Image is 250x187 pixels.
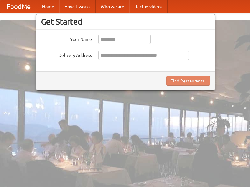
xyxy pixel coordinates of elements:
[166,76,210,86] button: Find Restaurants!
[96,0,129,13] a: Who we are
[0,0,37,13] a: FoodMe
[41,17,210,27] h3: Get Started
[59,0,96,13] a: How it works
[129,0,168,13] a: Recipe videos
[41,35,92,43] label: Your Name
[41,51,92,58] label: Delivery Address
[37,0,59,13] a: Home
